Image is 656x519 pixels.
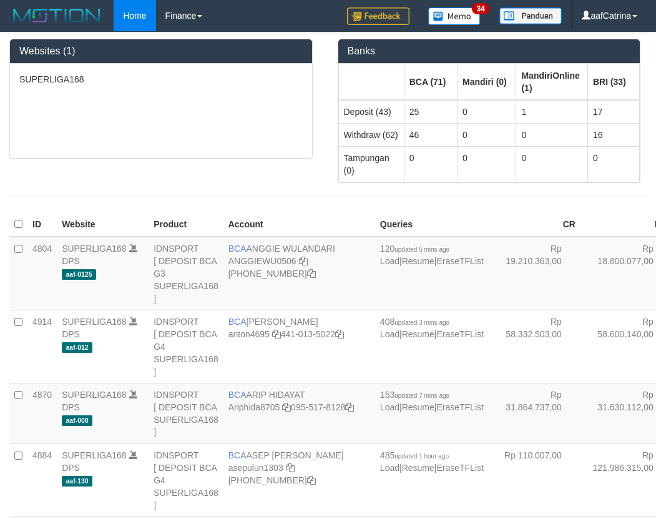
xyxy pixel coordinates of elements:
[489,212,580,237] th: CR
[587,100,639,124] td: 17
[516,64,587,100] th: Group: activate to sort column ascending
[272,329,281,339] a: Copy anton4695 to clipboard
[404,146,457,182] td: 0
[457,64,516,100] th: Group: activate to sort column ascending
[402,463,434,473] a: Resume
[347,7,409,25] img: Feedback.jpg
[348,46,631,57] h3: Banks
[286,463,295,473] a: Copy asepulun1303 to clipboard
[149,443,223,517] td: IDNSPORT [ DEPOSIT BCA G4 SUPERLIGA168 ]
[62,269,96,280] span: aaf-0125
[338,100,404,124] td: Deposit (43)
[149,237,223,310] td: IDNSPORT [ DEPOSIT BCA G3 SUPERLIGA168 ]
[404,64,457,100] th: Group: activate to sort column ascending
[472,3,489,14] span: 34
[338,64,404,100] th: Group: activate to sort column ascending
[27,212,57,237] th: ID
[436,402,483,412] a: EraseTFList
[228,450,247,460] span: BCA
[149,383,223,443] td: IDNSPORT [ DEPOSIT BCA SUPERLIGA168 ]
[402,402,434,412] a: Resume
[394,392,449,399] span: updated 7 mins ago
[149,310,223,383] td: IDNSPORT [ DEPOSIT BCA G4 SUPERLIGA168 ]
[457,146,516,182] td: 0
[516,146,587,182] td: 0
[587,123,639,146] td: 16
[394,453,449,460] span: updated 1 hour ago
[380,256,399,266] a: Load
[587,146,639,182] td: 0
[380,390,484,412] span: | |
[307,475,316,485] a: Copy 4062281875 to clipboard
[62,342,92,353] span: aaf-012
[62,390,127,400] a: SUPERLIGA168
[380,329,399,339] a: Load
[62,244,127,254] a: SUPERLIGA168
[394,319,449,326] span: updated 3 mins ago
[62,317,127,327] a: SUPERLIGA168
[62,415,92,426] span: aaf-008
[380,244,484,266] span: | |
[57,212,149,237] th: Website
[228,256,296,266] a: ANGGIEWU0506
[404,123,457,146] td: 46
[57,383,149,443] td: DPS
[380,390,449,400] span: 153
[380,244,449,254] span: 120
[380,463,399,473] a: Load
[516,100,587,124] td: 1
[228,244,247,254] span: BCA
[223,443,375,517] td: ASEP [PERSON_NAME] [PHONE_NUMBER]
[402,256,434,266] a: Resume
[338,146,404,182] td: Tampungan (0)
[499,7,562,24] img: panduan.png
[299,256,308,266] a: Copy ANGGIEWU0506 to clipboard
[436,329,483,339] a: EraseTFList
[457,100,516,124] td: 0
[587,64,639,100] th: Group: activate to sort column ascending
[402,329,434,339] a: Resume
[380,317,484,339] span: | |
[428,7,481,25] img: Button%20Memo.svg
[394,246,449,253] span: updated 5 mins ago
[228,463,283,473] a: asepulun1303
[57,310,149,383] td: DPS
[489,237,580,310] td: Rp 19.210.363,00
[338,123,404,146] td: Withdraw (62)
[345,402,354,412] a: Copy 0955178128 to clipboard
[335,329,344,339] a: Copy 4410135022 to clipboard
[149,212,223,237] th: Product
[436,256,483,266] a: EraseTFList
[282,402,291,412] a: Copy Ariphida8705 to clipboard
[9,6,104,25] img: MOTION_logo.png
[228,402,280,412] a: Ariphida8705
[436,463,483,473] a: EraseTFList
[27,237,57,310] td: 4804
[489,443,580,517] td: Rp 110.007,00
[19,46,303,57] h3: Websites (1)
[228,329,270,339] a: anton4695
[307,269,316,279] a: Copy 4062213373 to clipboard
[516,123,587,146] td: 0
[57,237,149,310] td: DPS
[228,317,247,327] span: BCA
[62,450,127,460] a: SUPERLIGA168
[27,383,57,443] td: 4870
[228,390,247,400] span: BCA
[375,212,489,237] th: Queries
[380,317,449,327] span: 408
[223,237,375,310] td: ANGGIE WULANDARI [PHONE_NUMBER]
[27,310,57,383] td: 4914
[380,450,449,460] span: 485
[380,402,399,412] a: Load
[223,383,375,443] td: ARIP HIDAYAT 095-517-8128
[223,310,375,383] td: [PERSON_NAME] 441-013-5022
[62,476,92,487] span: aaf-130
[457,123,516,146] td: 0
[489,383,580,443] td: Rp 31.864.737,00
[404,100,457,124] td: 25
[223,212,375,237] th: Account
[57,443,149,517] td: DPS
[19,73,303,86] p: SUPERLIGA168
[27,443,57,517] td: 4884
